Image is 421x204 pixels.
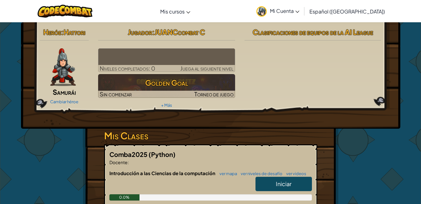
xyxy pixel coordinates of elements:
span: Español ([GEOGRAPHIC_DATA]) [309,8,385,15]
a: + Más [161,103,172,108]
span: (Python) [149,150,176,158]
span: : [61,28,64,36]
img: CodeCombat logo [38,5,92,18]
a: Juega al siguiente nivel [98,48,235,72]
a: Mi Cuenta [253,1,303,21]
span: Heróe [43,28,61,36]
span: Mis cursos [160,8,185,15]
span: Docente [109,159,128,165]
span: Introducción a las Ciencias de la computación [109,170,216,176]
span: Niveles completados: 0 [100,65,155,72]
span: Sin comenzar [100,90,132,98]
h3: Mis Clases [104,129,317,143]
a: ver niveles de desafío [238,171,282,176]
span: Clasificaciones de equipos de la AI League [253,28,373,36]
span: Samurái [53,88,76,96]
span: Torneo de juego [194,90,234,98]
a: Español ([GEOGRAPHIC_DATA]) [306,3,388,20]
img: samurai.pose.png [50,48,76,86]
span: : [128,159,129,165]
a: ver videos [283,171,306,176]
span: JUANCcombat C [155,28,205,36]
a: Golden GoalSin comenzarTorneo de juego [98,74,235,98]
h3: Golden Goal [98,76,235,90]
a: ver mapa [216,171,237,176]
div: 0.0% [109,194,140,201]
img: Golden Goal [98,74,235,98]
a: Cambiar héroe [50,99,78,104]
span: Comba2025 [109,150,149,158]
span: Iniciar [276,180,292,187]
span: : [152,28,155,36]
span: Juega al siguiente nivel [180,65,234,72]
span: Hattori [64,28,85,36]
span: Jugador [128,28,152,36]
a: Mis cursos [157,3,193,20]
span: Mi Cuenta [270,8,299,14]
img: avatar [256,6,267,17]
